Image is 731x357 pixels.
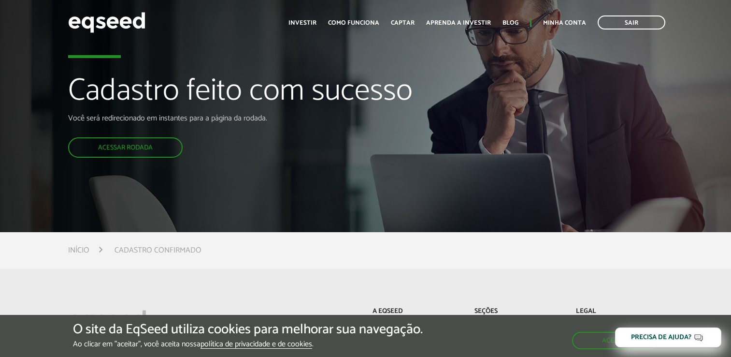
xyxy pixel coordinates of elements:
[73,322,423,337] h5: O site da EqSeed utiliza cookies para melhorar sua navegação.
[73,340,423,349] p: Ao clicar em "aceitar", você aceita nossa .
[576,308,663,316] p: Legal
[391,20,415,26] a: Captar
[328,20,379,26] a: Como funciona
[543,20,586,26] a: Minha conta
[288,20,316,26] a: Investir
[68,137,183,158] a: Acessar rodada
[201,341,312,349] a: política de privacidade e de cookies
[68,308,146,334] img: EqSeed Logo
[68,10,145,35] img: EqSeed
[502,20,518,26] a: Blog
[68,247,89,254] a: Início
[474,308,561,316] p: Seções
[598,15,665,30] a: Sair
[68,114,419,123] p: Você será redirecionado em instantes para a página da rodada.
[572,332,658,349] button: Aceitar
[373,308,459,316] p: A EqSeed
[115,244,201,257] li: Cadastro confirmado
[68,74,419,113] h1: Cadastro feito com sucesso
[426,20,491,26] a: Aprenda a investir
